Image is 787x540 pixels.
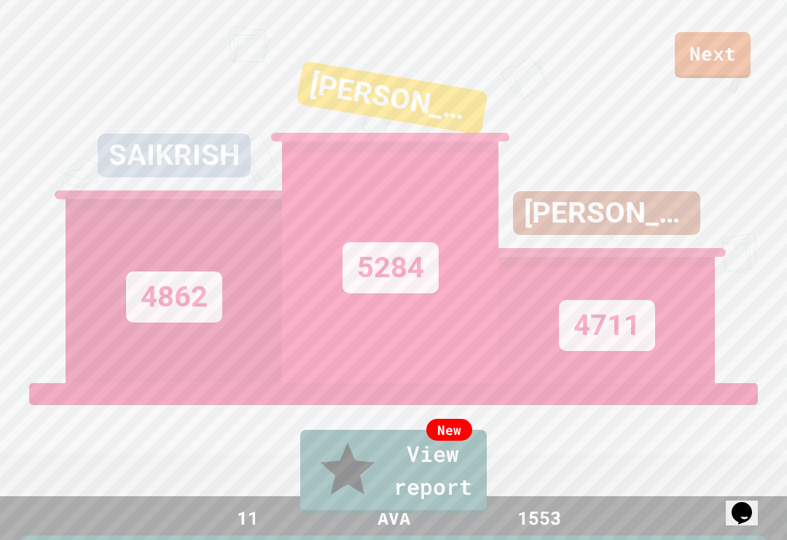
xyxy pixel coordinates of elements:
div: 4862 [126,271,222,323]
div: 1553 [485,504,594,532]
div: [PERSON_NAME] [296,61,488,135]
div: 11 [193,504,302,532]
div: [PERSON_NAME] [513,191,700,235]
iframe: chat widget [726,482,772,525]
div: AVA [363,504,425,532]
div: 4711 [559,300,655,351]
div: New [426,419,472,441]
div: SAIKRISH [98,134,251,177]
a: View report [300,430,487,513]
div: 5284 [342,242,439,293]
